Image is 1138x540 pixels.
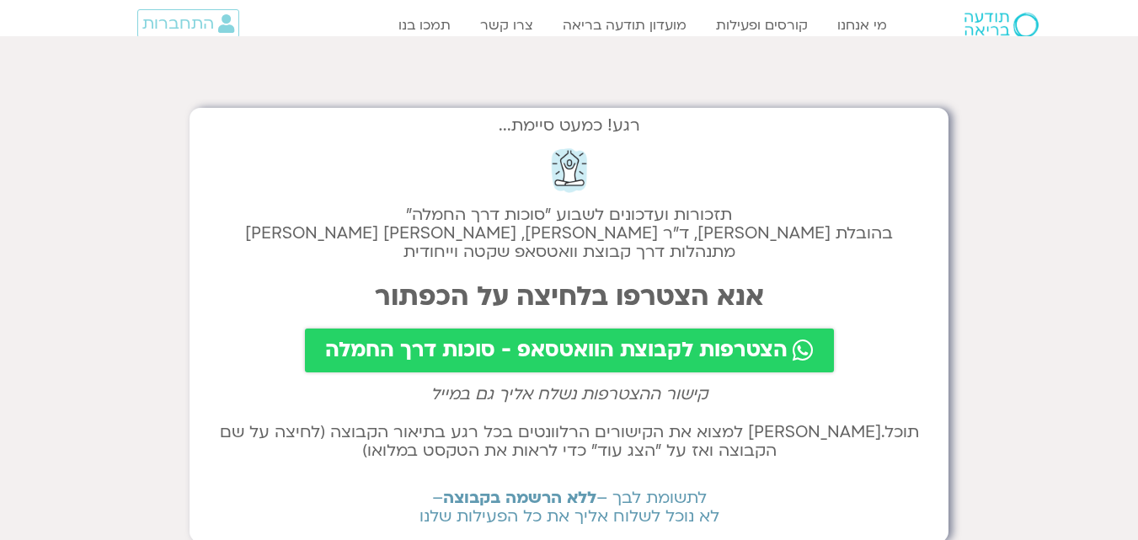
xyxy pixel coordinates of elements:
[206,385,932,404] h2: קישור ההצטרפות נשלח אליך גם במייל
[206,281,932,312] h2: אנא הצטרפו בלחיצה על הכפתור
[325,339,788,362] span: הצטרפות לקבוצת הוואטסאפ - סוכות דרך החמלה
[206,423,932,460] h2: תוכל.[PERSON_NAME] למצוא את הקישורים הרלוונטים בכל רגע בתיאור הקבוצה (לחיצה על שם הקבוצה ואז על ״...
[554,9,695,41] a: מועדון תודעה בריאה
[390,9,459,41] a: תמכו בנו
[443,487,596,509] b: ללא הרשמה בקבוצה
[206,125,932,126] h2: רגע! כמעט סיימת...
[137,9,239,38] a: התחברות
[829,9,895,41] a: מי אנחנו
[206,206,932,261] h2: תזכורות ועדכונים לשבוע "סוכות דרך החמלה" בהובלת [PERSON_NAME], ד״ר [PERSON_NAME], [PERSON_NAME] [...
[472,9,542,41] a: צרו קשר
[964,13,1039,38] img: תודעה בריאה
[708,9,816,41] a: קורסים ופעילות
[305,329,834,372] a: הצטרפות לקבוצת הוואטסאפ - סוכות דרך החמלה
[206,489,932,526] h2: לתשומת לבך – – לא נוכל לשלוח אליך את כל הפעילות שלנו
[142,14,214,33] span: התחברות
